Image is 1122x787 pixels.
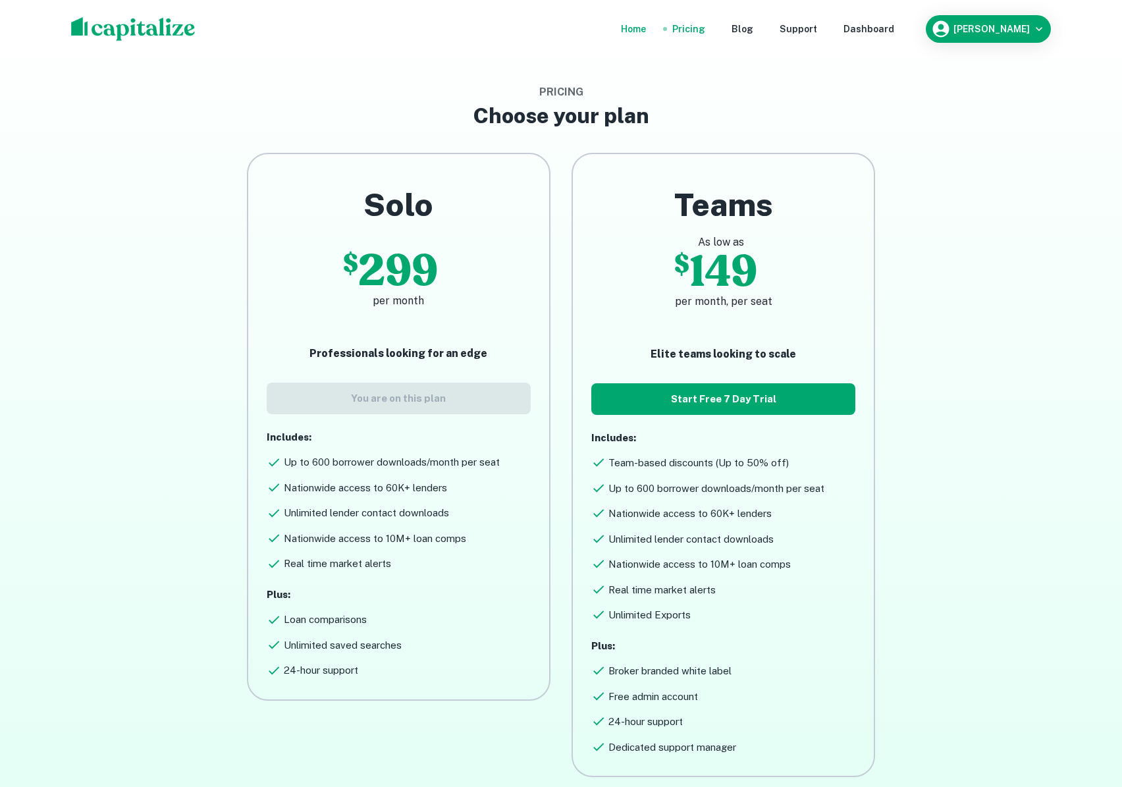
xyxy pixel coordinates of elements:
a: Support [780,22,817,36]
h3: Choose your plan [473,100,649,132]
h6: Unlimited lender contact downloads [608,532,774,547]
span: Pricing [539,86,583,98]
h6: Nationwide access to 10M+ loan comps [284,531,466,547]
h6: 24-hour support [284,663,358,678]
h6: Up to 600 borrower downloads/month per seat [608,481,824,497]
p: Plus: [267,587,531,603]
h2: Teams [591,186,855,224]
p: Plus: [591,639,855,654]
a: Pricing [672,22,705,36]
h6: Unlimited saved searches [284,638,402,653]
button: [PERSON_NAME] [926,15,1051,43]
h6: Unlimited Exports [608,608,691,623]
a: Home [621,22,646,36]
p: Professionals looking for an edge [267,346,531,362]
a: Blog [732,22,753,36]
iframe: Chat Widget [1056,682,1122,745]
h6: Team-based discounts (Up to 50% off) [608,456,789,471]
h6: Nationwide access to 60K+ lenders [284,481,447,496]
h6: Up to 600 borrower downloads/month per seat [284,455,500,470]
h6: Free admin account [608,690,698,705]
p: $ [674,250,689,294]
p: Includes: [267,430,531,445]
h6: per month [267,293,531,309]
p: 149 [689,250,757,294]
h6: Nationwide access to 10M+ loan comps [608,557,791,572]
h6: Broker branded white label [608,664,732,679]
p: Includes: [591,431,855,446]
p: $ [343,250,358,293]
h6: Loan comparisons [284,612,367,628]
a: Dashboard [843,22,894,36]
h2: Solo [267,186,531,224]
h6: Nationwide access to 60K+ lenders [608,506,772,522]
img: capitalize-logo.png [71,17,196,41]
h6: Real time market alerts [608,583,716,598]
button: Start Free 7 Day Trial [591,383,855,415]
h6: Real time market alerts [284,556,391,572]
h6: per month, per seat [591,294,855,310]
h6: Dedicated support manager [608,740,736,755]
p: 299 [358,250,438,293]
h6: Unlimited lender contact downloads [284,506,449,521]
p: Elite teams looking to scale [591,346,855,362]
h6: [PERSON_NAME] [953,24,1030,34]
h6: 24-hour support [608,715,683,730]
